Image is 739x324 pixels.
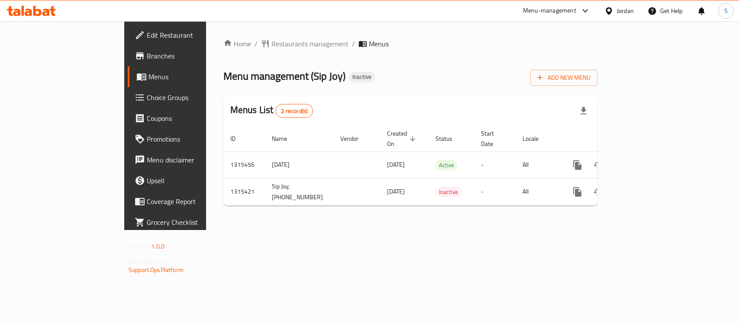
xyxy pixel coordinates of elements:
[276,107,313,115] span: 2 record(s)
[275,104,313,118] div: Total records count
[340,133,370,144] span: Vendor
[147,51,241,61] span: Branches
[573,100,594,121] div: Export file
[474,152,516,178] td: -
[129,256,168,267] span: Get support on:
[537,72,591,83] span: Add New Menu
[147,155,241,165] span: Menu disclaimer
[128,66,248,87] a: Menus
[147,196,241,207] span: Coverage Report
[617,6,634,16] div: Jordan
[560,126,657,152] th: Actions
[147,134,241,144] span: Promotions
[588,181,609,202] button: Change Status
[387,159,405,170] span: [DATE]
[223,39,597,49] nav: breadcrumb
[147,30,241,40] span: Edit Restaurant
[128,149,248,170] a: Menu disclaimer
[387,128,418,149] span: Created On
[516,152,560,178] td: All
[265,152,333,178] td: [DATE]
[129,264,184,275] a: Support.OpsPlatform
[147,113,241,123] span: Coupons
[369,39,389,49] span: Menus
[128,191,248,212] a: Coverage Report
[128,212,248,233] a: Grocery Checklist
[523,133,550,144] span: Locale
[128,170,248,191] a: Upsell
[436,160,458,170] span: Active
[271,39,349,49] span: Restaurants management
[523,6,576,16] div: Menu-management
[129,241,150,252] span: Version:
[261,39,349,49] a: Restaurants management
[128,129,248,149] a: Promotions
[588,155,609,175] button: Change Status
[724,6,728,16] span: S
[272,133,298,144] span: Name
[352,39,355,49] li: /
[230,133,247,144] span: ID
[481,128,505,149] span: Start Date
[223,126,657,206] table: enhanced table
[230,104,313,118] h2: Menus List
[128,45,248,66] a: Branches
[255,39,258,49] li: /
[567,155,588,175] button: more
[148,71,241,82] span: Menus
[436,187,461,197] span: Inactive
[147,92,241,103] span: Choice Groups
[147,217,241,227] span: Grocery Checklist
[265,178,333,205] td: Sip Joy, [PHONE_NUMBER]
[516,178,560,205] td: All
[223,66,345,86] span: Menu management ( Sip Joy )
[128,87,248,108] a: Choice Groups
[474,178,516,205] td: -
[567,181,588,202] button: more
[128,25,248,45] a: Edit Restaurant
[128,108,248,129] a: Coupons
[349,72,375,82] div: Inactive
[530,70,597,86] button: Add New Menu
[151,241,165,252] span: 1.0.0
[387,186,405,197] span: [DATE]
[436,133,464,144] span: Status
[147,175,241,186] span: Upsell
[349,73,375,81] span: Inactive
